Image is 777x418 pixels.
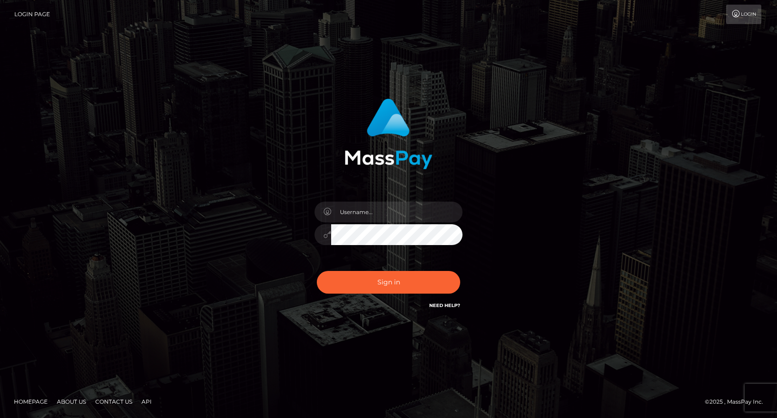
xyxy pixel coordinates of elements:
[317,271,460,294] button: Sign in
[14,5,50,24] a: Login Page
[705,397,770,407] div: © 2025 , MassPay Inc.
[429,302,460,308] a: Need Help?
[138,394,155,409] a: API
[10,394,51,409] a: Homepage
[331,202,462,222] input: Username...
[92,394,136,409] a: Contact Us
[345,98,432,169] img: MassPay Login
[53,394,90,409] a: About Us
[726,5,761,24] a: Login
